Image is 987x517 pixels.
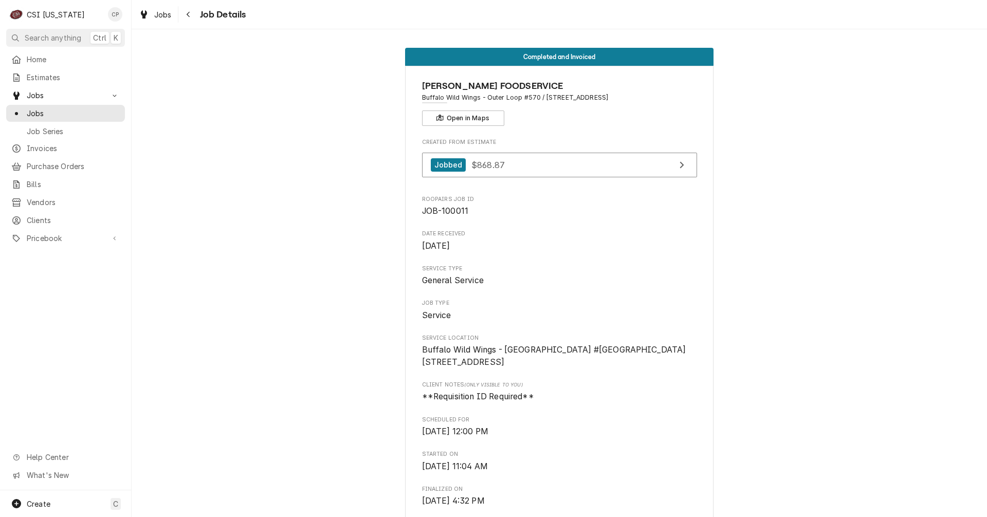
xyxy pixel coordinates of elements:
span: Service Location [422,334,697,342]
div: Jobbed [431,158,466,172]
span: Home [27,54,120,65]
a: Invoices [6,140,125,157]
span: Date Received [422,240,697,252]
span: Started On [422,450,697,458]
span: Finalized On [422,495,697,507]
span: Job Series [27,126,120,137]
a: Vendors [6,194,125,211]
span: Created From Estimate [422,138,697,146]
span: Started On [422,460,697,473]
span: Service [422,310,451,320]
span: Finalized On [422,485,697,493]
span: [object Object] [422,391,697,403]
div: Service Type [422,265,697,287]
span: C [113,498,118,509]
span: Pricebook [27,233,104,244]
a: Job Series [6,123,125,140]
a: Go to Help Center [6,449,125,466]
div: CSI [US_STATE] [27,9,85,20]
a: Purchase Orders [6,158,125,175]
span: Date Received [422,230,697,238]
span: $868.87 [471,159,505,170]
span: [DATE] [422,241,450,251]
div: CP [108,7,122,22]
span: Search anything [25,32,81,43]
div: Service Location [422,334,697,368]
div: Craig Pierce's Avatar [108,7,122,22]
span: Completed and Invoiced [523,53,596,60]
span: Client Notes [422,381,697,389]
a: Go to What's New [6,467,125,484]
span: Job Type [422,299,697,307]
span: General Service [422,275,484,285]
a: Go to Jobs [6,87,125,104]
div: Finalized On [422,485,697,507]
span: **Requisition ID Required** [422,392,534,401]
a: Jobs [135,6,176,23]
span: Estimates [27,72,120,83]
span: Job Type [422,309,697,322]
div: Client Information [422,79,697,126]
div: Roopairs Job ID [422,195,697,217]
span: (Only Visible to You) [464,382,522,387]
span: [DATE] 12:00 PM [422,427,488,436]
span: What's New [27,470,119,481]
span: Create [27,500,50,508]
div: [object Object] [422,381,697,403]
span: Buffalo Wild Wings - [GEOGRAPHIC_DATA] #[GEOGRAPHIC_DATA][STREET_ADDRESS] [422,345,686,367]
span: [DATE] 11:04 AM [422,461,488,471]
span: Jobs [27,90,104,101]
span: Ctrl [93,32,106,43]
a: Bills [6,176,125,193]
button: Search anythingCtrlK [6,29,125,47]
div: CSI Kentucky's Avatar [9,7,24,22]
span: Jobs [27,108,120,119]
span: Invoices [27,143,120,154]
span: Jobs [154,9,172,20]
span: Bills [27,179,120,190]
span: Vendors [27,197,120,208]
a: Go to Pricebook [6,230,125,247]
div: Date Received [422,230,697,252]
span: JOB-100011 [422,206,469,216]
span: Scheduled For [422,416,697,424]
span: Roopairs Job ID [422,195,697,204]
span: Help Center [27,452,119,463]
a: Jobs [6,105,125,122]
button: Open in Maps [422,110,504,126]
span: Service Type [422,274,697,287]
a: Estimates [6,69,125,86]
div: Status [405,48,714,66]
div: C [9,7,24,22]
div: Scheduled For [422,416,697,438]
div: Created From Estimate [422,138,697,182]
span: Roopairs Job ID [422,205,697,217]
span: Purchase Orders [27,161,120,172]
a: Clients [6,212,125,229]
span: Service Type [422,265,697,273]
button: Navigate back [180,6,197,23]
div: Job Type [422,299,697,321]
a: View Estimate [422,153,697,178]
span: [DATE] 4:32 PM [422,496,485,506]
span: Clients [27,215,120,226]
a: Home [6,51,125,68]
span: Scheduled For [422,426,697,438]
span: Service Location [422,344,697,368]
span: Job Details [197,8,246,22]
span: Name [422,79,697,93]
span: K [114,32,118,43]
div: Started On [422,450,697,472]
span: Address [422,93,697,102]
